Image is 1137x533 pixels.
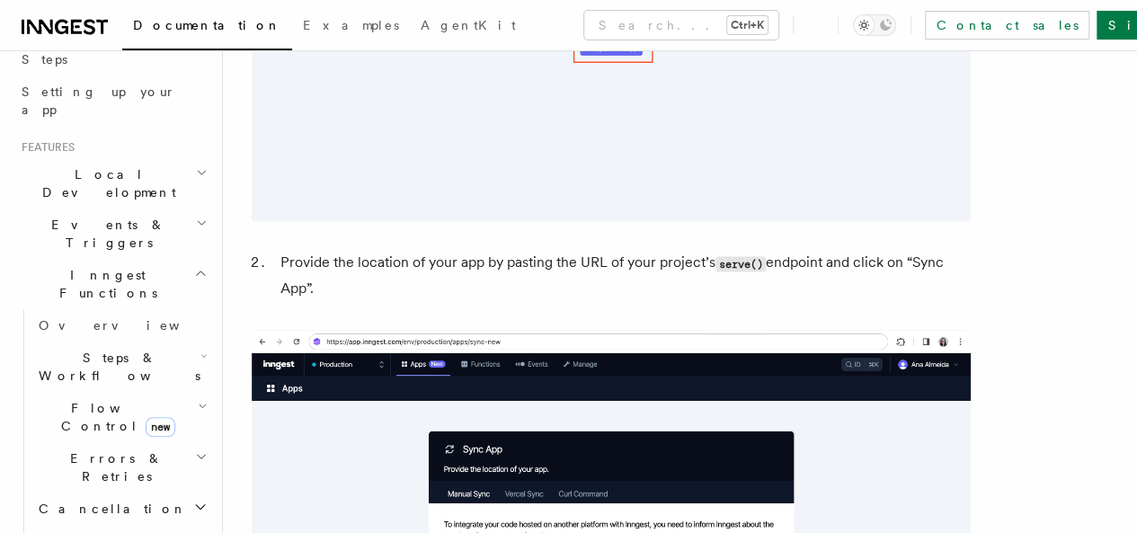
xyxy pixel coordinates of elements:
[31,392,211,442] button: Flow Controlnew
[275,250,971,301] li: Provide the location of your app by pasting the URL of your project’s endpoint and click on “Sync...
[31,493,211,525] button: Cancellation
[31,442,211,493] button: Errors & Retries
[122,5,292,50] a: Documentation
[14,76,211,126] a: Setting up your app
[14,165,196,201] span: Local Development
[31,342,211,392] button: Steps & Workflows
[14,158,211,209] button: Local Development
[133,18,281,32] span: Documentation
[14,140,75,155] span: Features
[14,259,211,309] button: Inngest Functions
[14,216,196,252] span: Events & Triggers
[584,11,778,40] button: Search...Ctrl+K
[31,309,211,342] a: Overview
[31,449,195,485] span: Errors & Retries
[14,209,211,259] button: Events & Triggers
[14,266,194,302] span: Inngest Functions
[31,349,200,385] span: Steps & Workflows
[410,5,527,49] a: AgentKit
[39,318,224,333] span: Overview
[303,18,399,32] span: Examples
[292,5,410,49] a: Examples
[853,14,896,36] button: Toggle dark mode
[925,11,1089,40] a: Contact sales
[421,18,516,32] span: AgentKit
[22,84,176,117] span: Setting up your app
[715,256,766,271] code: serve()
[31,399,198,435] span: Flow Control
[14,25,211,76] a: Leveraging Steps
[146,417,175,437] span: new
[31,500,187,518] span: Cancellation
[727,16,768,34] kbd: Ctrl+K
